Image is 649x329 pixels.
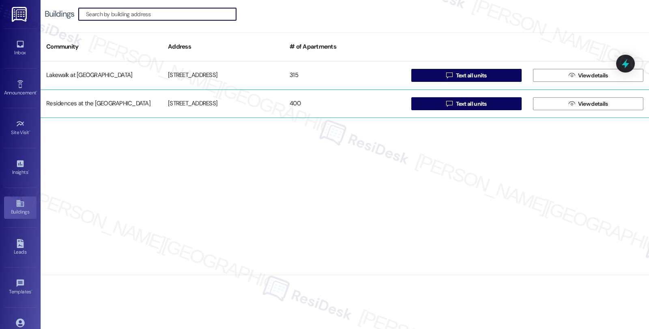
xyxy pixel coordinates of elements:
i:  [446,72,452,79]
span: • [31,288,32,293]
div: [STREET_ADDRESS] [162,67,284,83]
i:  [446,100,452,107]
a: Buildings [4,197,37,218]
div: 315 [284,67,406,83]
div: Lakewalk at [GEOGRAPHIC_DATA] [41,67,162,83]
a: Site Visit • [4,117,37,139]
button: Text all units [411,97,522,110]
a: Leads [4,237,37,258]
span: View details [578,100,608,108]
span: View details [578,71,608,80]
div: Community [41,37,162,57]
div: Buildings [45,10,74,18]
span: • [28,168,29,174]
a: Insights • [4,157,37,179]
input: Search by building address [86,9,236,20]
span: Text all units [456,100,487,108]
div: Residences at the [GEOGRAPHIC_DATA] [41,96,162,112]
i:  [569,72,575,79]
button: View details [533,97,643,110]
span: • [29,128,30,134]
div: 400 [284,96,406,112]
button: Text all units [411,69,522,82]
img: ResiDesk Logo [12,7,28,22]
div: # of Apartments [284,37,406,57]
a: Templates • [4,276,37,298]
span: Text all units [456,71,487,80]
a: Inbox [4,37,37,59]
div: Address [162,37,284,57]
button: View details [533,69,643,82]
div: [STREET_ADDRESS] [162,96,284,112]
i:  [569,100,575,107]
span: • [36,89,37,94]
